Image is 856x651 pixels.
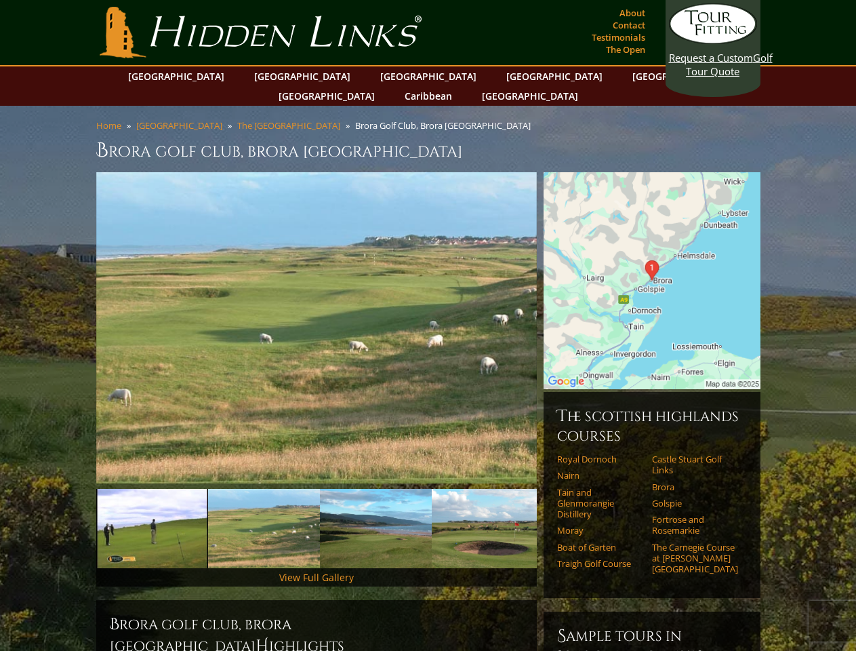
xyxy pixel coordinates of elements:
a: [GEOGRAPHIC_DATA] [121,66,231,86]
a: The Open [603,40,649,59]
a: Nairn [557,470,643,481]
a: [GEOGRAPHIC_DATA] [626,66,735,86]
a: [GEOGRAPHIC_DATA] [272,86,382,106]
a: Moray [557,525,643,536]
a: Castle Stuart Golf Links [652,454,738,476]
a: Golspie [652,498,738,509]
a: Fortrose and Rosemarkie [652,514,738,536]
a: Brora [652,481,738,492]
a: Contact [609,16,649,35]
a: Caribbean [398,86,459,106]
a: About [616,3,649,22]
img: Google Map of 43 Golf Rd, Brora KW9 6QS, United Kingdom [544,172,760,389]
a: [GEOGRAPHIC_DATA] [500,66,609,86]
a: Home [96,119,121,132]
a: Traigh Golf Course [557,558,643,569]
a: [GEOGRAPHIC_DATA] [136,119,222,132]
h1: Brora Golf Club, Brora [GEOGRAPHIC_DATA] [96,137,760,164]
a: Testimonials [588,28,649,47]
a: Royal Dornoch [557,454,643,465]
li: Brora Golf Club, Brora [GEOGRAPHIC_DATA] [355,119,536,132]
span: Request a Custom [669,51,753,64]
a: [GEOGRAPHIC_DATA] [247,66,357,86]
a: [GEOGRAPHIC_DATA] [373,66,483,86]
a: The Carnegie Course at [PERSON_NAME][GEOGRAPHIC_DATA] [652,542,738,575]
a: Request a CustomGolf Tour Quote [669,3,757,78]
a: [GEOGRAPHIC_DATA] [475,86,585,106]
a: Boat of Garten [557,542,643,553]
h6: The Scottish Highlands Courses [557,406,747,446]
a: The [GEOGRAPHIC_DATA] [237,119,340,132]
a: Tain and Glenmorangie Distillery [557,487,643,520]
a: View Full Gallery [279,571,354,584]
